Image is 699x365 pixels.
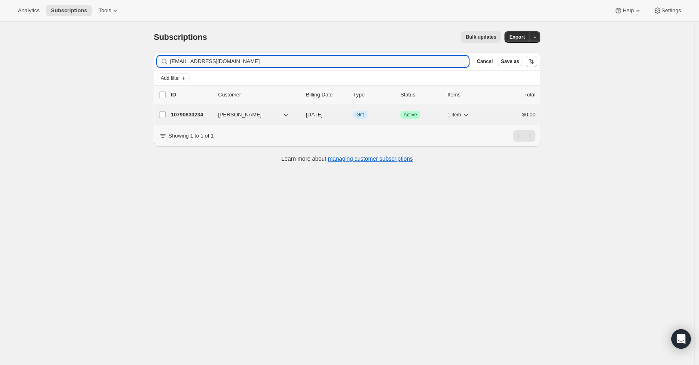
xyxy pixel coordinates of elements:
[671,329,691,349] div: Open Intercom Messenger
[306,91,347,99] p: Billing Date
[94,5,124,16] button: Tools
[168,132,214,140] p: Showing 1 to 1 of 1
[282,155,413,163] p: Learn more about
[170,56,469,67] input: Filter subscribers
[448,109,470,120] button: 1 item
[522,111,535,118] span: $0.00
[505,31,530,43] button: Export
[404,111,417,118] span: Active
[213,108,295,121] button: [PERSON_NAME]
[306,111,323,118] span: [DATE]
[328,155,413,162] a: managing customer subscriptions
[513,130,535,142] nav: Pagination
[448,91,488,99] div: Items
[154,33,207,42] span: Subscriptions
[157,73,190,83] button: Add filter
[498,57,522,66] button: Save as
[161,75,180,81] span: Add filter
[466,34,496,40] span: Bulk updates
[649,5,686,16] button: Settings
[477,58,493,65] span: Cancel
[609,5,647,16] button: Help
[171,109,535,120] div: 10790830234[PERSON_NAME][DATE]InfoGiftSuccessActive1 item$0.00
[46,5,92,16] button: Subscriptions
[13,5,44,16] button: Analytics
[356,111,364,118] span: Gift
[218,111,262,119] span: [PERSON_NAME]
[171,91,212,99] p: ID
[662,7,681,14] span: Settings
[461,31,501,43] button: Bulk updates
[509,34,525,40] span: Export
[51,7,87,14] span: Subscriptions
[524,91,535,99] p: Total
[98,7,111,14] span: Tools
[623,7,633,14] span: Help
[18,7,39,14] span: Analytics
[474,57,496,66] button: Cancel
[171,91,535,99] div: IDCustomerBilling DateTypeStatusItemsTotal
[526,56,537,67] button: Sort the results
[353,91,394,99] div: Type
[501,58,519,65] span: Save as
[448,111,461,118] span: 1 item
[171,111,212,119] p: 10790830234
[218,91,299,99] p: Customer
[400,91,441,99] p: Status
